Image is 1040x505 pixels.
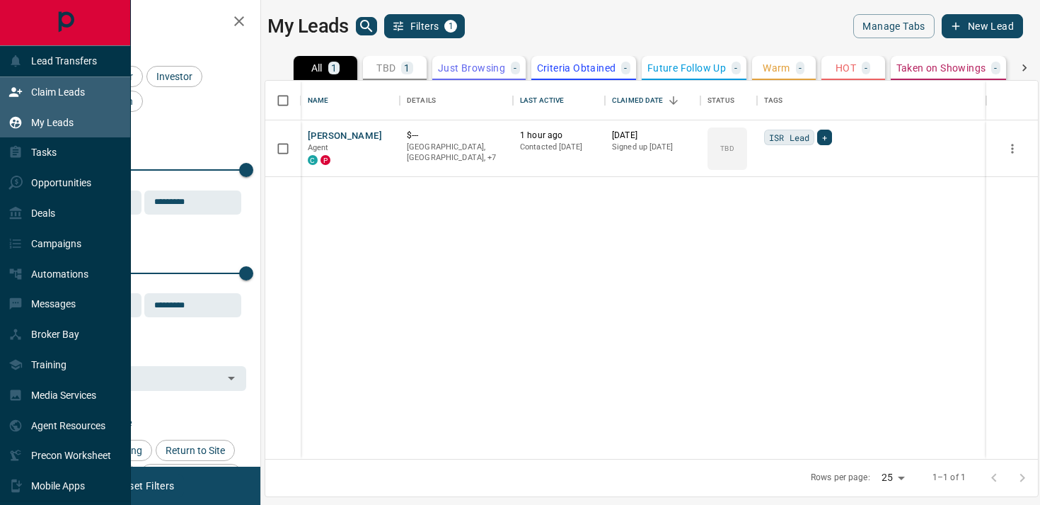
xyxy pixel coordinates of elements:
[700,81,757,120] div: Status
[817,130,832,145] div: +
[647,63,726,73] p: Future Follow Up
[161,445,230,456] span: Return to Site
[308,143,329,152] span: Agent
[612,130,693,142] p: [DATE]
[799,63,802,73] p: -
[757,81,986,120] div: Tags
[896,63,986,73] p: Taken on Showings
[221,368,241,388] button: Open
[356,17,377,35] button: search button
[605,81,700,120] div: Claimed Date
[520,130,598,142] p: 1 hour ago
[763,63,790,73] p: Warm
[311,63,323,73] p: All
[407,130,506,142] p: $---
[624,63,627,73] p: -
[942,14,1023,38] button: New Lead
[537,63,616,73] p: Criteria Obtained
[146,66,202,87] div: Investor
[612,142,693,153] p: Signed up [DATE]
[720,143,734,154] p: TBD
[384,14,466,38] button: Filters1
[156,440,235,461] div: Return to Site
[308,130,382,143] button: [PERSON_NAME]
[769,130,809,144] span: ISR Lead
[932,472,966,484] p: 1–1 of 1
[520,142,598,153] p: Contacted [DATE]
[267,15,349,38] h1: My Leads
[876,467,910,488] div: 25
[301,81,400,120] div: Name
[151,71,197,82] span: Investor
[734,63,737,73] p: -
[822,130,827,144] span: +
[308,81,329,120] div: Name
[707,81,734,120] div: Status
[320,155,330,165] div: property.ca
[865,63,867,73] p: -
[407,142,506,164] p: Hamilton City, Kitchener, Kitchener, Waterloo, Waterloo, King, Newmarket
[514,63,516,73] p: -
[1002,138,1023,159] button: more
[308,155,318,165] div: condos.ca
[407,81,436,120] div: Details
[764,81,783,120] div: Tags
[400,81,513,120] div: Details
[404,63,410,73] p: 1
[836,63,856,73] p: HOT
[520,81,564,120] div: Last Active
[446,21,456,31] span: 1
[853,14,934,38] button: Manage Tabs
[108,474,183,498] button: Reset Filters
[376,63,395,73] p: TBD
[612,81,664,120] div: Claimed Date
[994,63,997,73] p: -
[664,91,683,110] button: Sort
[513,81,605,120] div: Last Active
[45,14,246,31] h2: Filters
[331,63,337,73] p: 1
[438,63,505,73] p: Just Browsing
[811,472,870,484] p: Rows per page:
